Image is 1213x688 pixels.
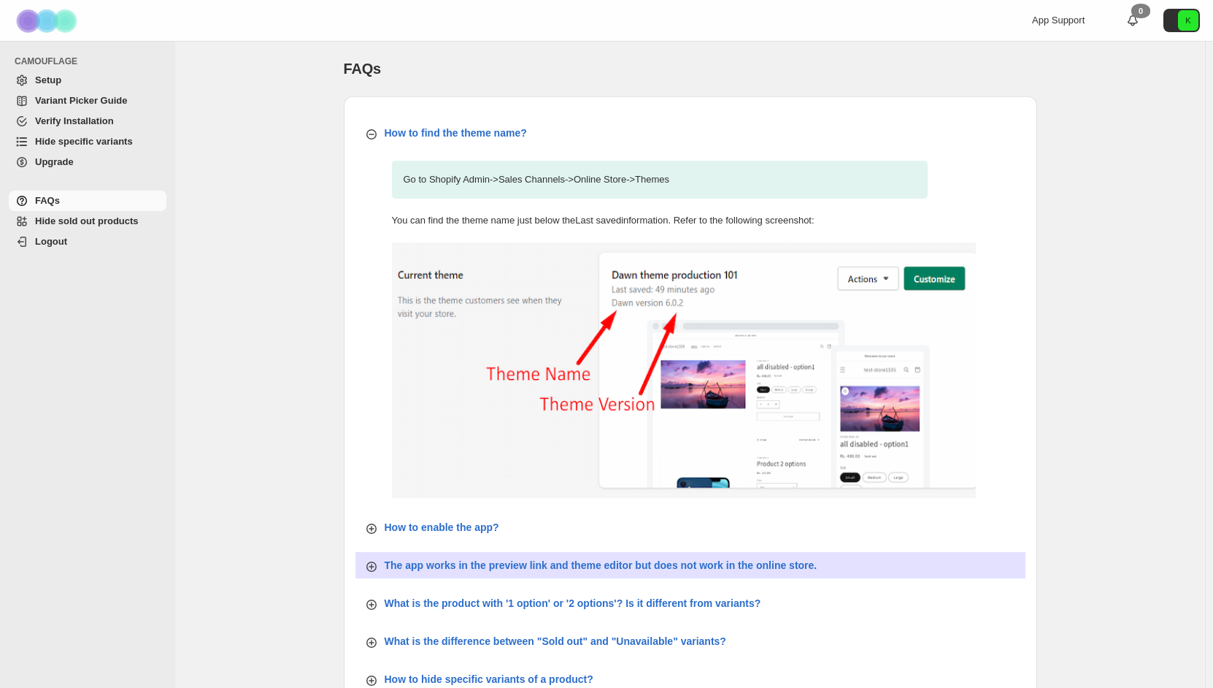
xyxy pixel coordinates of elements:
text: K [1185,16,1191,25]
a: Upgrade [9,152,166,172]
span: Hide specific variants [35,136,133,147]
button: What is the product with '1 option' or '2 options'? Is it different from variants? [355,590,1025,616]
span: App Support [1032,15,1085,26]
span: Setup [35,74,61,85]
a: Setup [9,70,166,91]
button: Avatar with initials K [1163,9,1200,32]
a: Variant Picker Guide [9,91,166,111]
img: find-theme-name [392,242,976,498]
button: What is the difference between "Sold out" and "Unavailable" variants? [355,628,1025,654]
img: Camouflage [12,1,85,41]
a: Hide sold out products [9,211,166,232]
button: How to find the theme name? [355,120,1025,146]
button: How to enable the app? [355,514,1025,540]
a: FAQs [9,191,166,211]
p: What is the difference between "Sold out" and "Unavailable" variants? [385,634,726,649]
span: Verify Installation [35,115,114,126]
p: How to enable the app? [385,520,499,535]
button: The app works in the preview link and theme editor but does not work in the online store. [355,552,1025,578]
a: Hide specific variants [9,131,166,152]
span: Logout [35,236,67,247]
p: How to find the theme name? [385,126,527,140]
p: The app works in the preview link and theme editor but does not work in the online store. [385,558,817,573]
p: How to hide specific variants of a product? [385,672,593,687]
span: Hide sold out products [35,215,139,226]
span: FAQs [344,61,381,77]
span: FAQs [35,195,60,206]
p: What is the product with '1 option' or '2 options'? Is it different from variants? [385,596,761,611]
a: Verify Installation [9,111,166,131]
span: Upgrade [35,156,74,167]
div: 0 [1131,4,1150,18]
a: 0 [1125,13,1140,28]
p: Go to Shopify Admin -> Sales Channels -> Online Store -> Themes [392,161,928,199]
span: CAMOUFLAGE [15,56,168,67]
a: Logout [9,232,166,252]
span: Avatar with initials K [1178,10,1198,31]
span: Variant Picker Guide [35,95,127,106]
p: You can find the theme name just below the Last saved information. Refer to the following screens... [392,213,928,228]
